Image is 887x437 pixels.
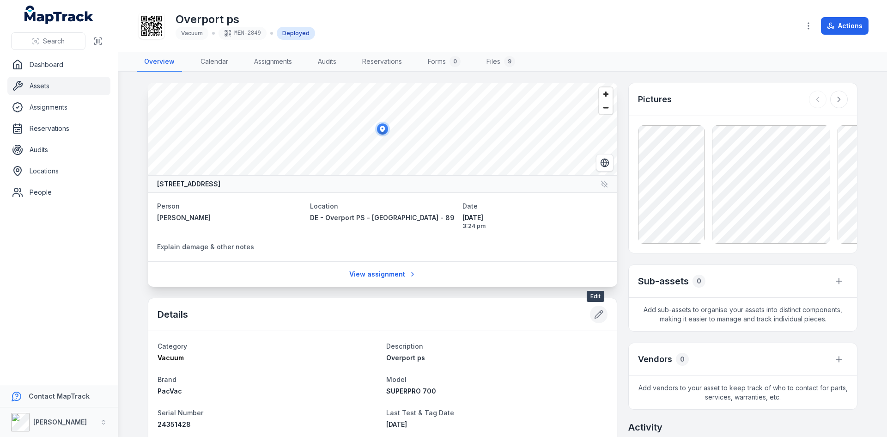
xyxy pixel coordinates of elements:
span: [DATE] [462,213,608,222]
a: Calendar [193,52,236,72]
div: 0 [693,275,705,288]
a: Assignments [7,98,110,117]
canvas: Map [148,83,617,175]
span: DE - Overport PS - [GEOGRAPHIC_DATA] - 89408 [310,214,468,222]
a: Reservations [355,52,409,72]
a: People [7,183,110,202]
h2: Details [158,308,188,321]
strong: Contact MapTrack [29,392,90,400]
div: Deployed [277,27,315,40]
a: Assets [7,77,110,95]
span: Date [462,202,478,210]
span: PacVac [158,387,182,395]
span: Last Test & Tag Date [386,409,454,417]
span: Edit [587,291,604,302]
span: 24351428 [158,420,191,428]
span: Overport ps [386,354,425,362]
span: Person [157,202,180,210]
div: 0 [676,353,689,366]
span: Explain damage & other notes [157,243,254,251]
a: View assignment [343,265,422,283]
span: Location [310,202,338,210]
button: Zoom in [599,87,613,101]
div: 0 [450,56,461,67]
button: Switch to Satellite View [596,154,614,172]
time: 9/11/2025, 11:00:00 AM [386,420,407,428]
span: SUPERPRO 700 [386,387,436,395]
span: Brand [158,375,176,383]
strong: [STREET_ADDRESS] [157,179,220,189]
a: Forms0 [420,52,468,72]
span: Add vendors to your asset to keep track of who to contact for parts, services, warranties, etc. [629,376,857,409]
button: Zoom out [599,101,613,114]
h3: Vendors [638,353,672,366]
button: Actions [821,17,869,35]
a: Reservations [7,119,110,138]
h3: Pictures [638,93,672,106]
span: Add sub-assets to organise your assets into distinct components, making it easier to manage and t... [629,298,857,331]
a: [PERSON_NAME] [157,213,303,222]
a: Audits [7,141,110,159]
div: MEN-2849 [219,27,267,40]
span: Category [158,342,187,350]
a: Overview [137,52,182,72]
h2: Activity [628,421,662,434]
h1: Overport ps [176,12,315,27]
span: Serial Number [158,409,203,417]
strong: [PERSON_NAME] [33,418,87,426]
time: 8/14/2025, 3:24:20 PM [462,213,608,230]
a: Locations [7,162,110,180]
span: Description [386,342,423,350]
span: Vacuum [181,30,203,37]
a: MapTrack [24,6,94,24]
span: [DATE] [386,420,407,428]
h2: Sub-assets [638,275,689,288]
span: Search [43,37,65,46]
a: DE - Overport PS - [GEOGRAPHIC_DATA] - 89408 [310,213,456,222]
a: Files9 [479,52,522,72]
span: Vacuum [158,354,184,362]
a: Audits [310,52,344,72]
button: Search [11,32,85,50]
a: Assignments [247,52,299,72]
a: Dashboard [7,55,110,74]
div: 9 [504,56,515,67]
span: Model [386,375,407,383]
span: 3:24 pm [462,222,608,230]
